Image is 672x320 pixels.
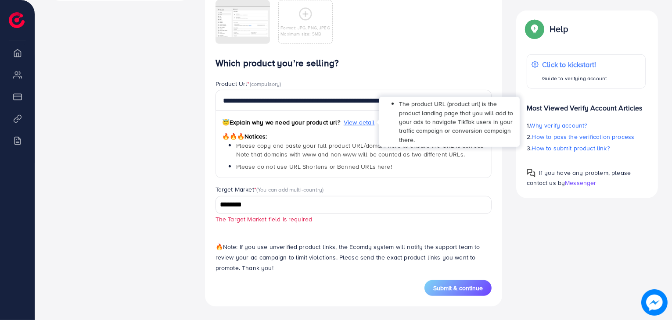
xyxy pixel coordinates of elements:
[216,242,223,251] span: 🔥
[222,132,244,141] span: 🔥🔥🔥
[433,284,483,292] span: Submit & continue
[399,100,513,144] span: The product URL (product url) is the product landing page that you will add to your ads to naviga...
[344,118,375,127] span: View detail
[236,141,484,159] span: Please copy and paste your full product URL/domain here to ensure the URL is correct. Note that d...
[550,24,568,34] p: Help
[565,178,596,187] span: Messenger
[250,80,281,88] span: (compulsory)
[216,58,492,69] h4: Which product you’re selling?
[280,31,330,37] p: Maximum size: 5MB
[527,168,631,187] span: If you have any problem, please contact us by
[530,121,587,130] span: Why verify account?
[532,132,635,141] span: How to pass the verification process
[216,79,281,88] label: Product Url
[256,185,323,193] span: (You can add multi-country)
[216,196,492,214] div: Search for option
[527,96,646,113] p: Most Viewed Verify Account Articles
[527,132,646,142] p: 2.
[216,215,313,223] small: The Target Market field is required
[424,280,492,296] button: Submit & continue
[527,120,646,131] p: 1.
[222,118,340,127] span: Explain why we need your product url?
[542,73,607,84] p: Guide to verifying account
[217,198,481,212] input: Search for option
[527,21,543,37] img: Popup guide
[216,7,270,37] img: img uploaded
[641,289,668,316] img: image
[216,242,492,273] p: Note: If you use unverified product links, the Ecomdy system will notify the support team to revi...
[542,59,607,70] p: Click to kickstart!
[527,143,646,153] p: 3.
[236,162,392,171] span: Please do not use URL Shortens or Banned URLs here!
[280,25,330,31] p: Format: JPG, PNG, JPEG
[9,12,25,28] img: logo
[216,185,324,194] label: Target Market
[222,118,230,127] span: 😇
[222,132,267,141] span: Notices:
[532,144,610,153] span: How to submit product link?
[527,169,535,178] img: Popup guide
